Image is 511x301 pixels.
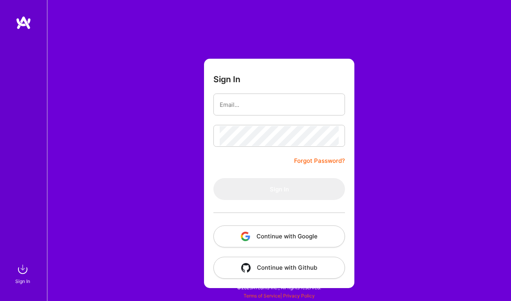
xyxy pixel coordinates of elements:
button: Sign In [213,178,345,200]
a: sign inSign In [16,261,31,285]
a: Privacy Policy [283,293,315,299]
img: logo [16,16,31,30]
img: icon [241,232,250,241]
span: | [244,293,315,299]
button: Continue with Github [213,257,345,279]
a: Terms of Service [244,293,280,299]
img: icon [241,263,251,272]
input: Email... [220,95,339,115]
h3: Sign In [213,74,240,84]
div: © 2025 ATeams Inc., All rights reserved. [47,278,511,297]
a: Forgot Password? [294,156,345,166]
img: sign in [15,261,31,277]
button: Continue with Google [213,225,345,247]
div: Sign In [15,277,30,285]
